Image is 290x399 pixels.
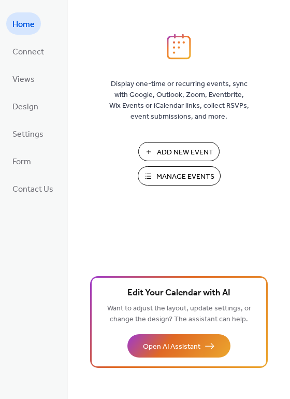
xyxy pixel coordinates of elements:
a: Design [6,95,45,117]
span: Display one-time or recurring events, sync with Google, Outlook, Zoom, Eventbrite, Wix Events or ... [109,79,249,122]
span: Form [12,154,31,170]
button: Add New Event [138,142,220,161]
span: Settings [12,126,44,142]
span: Views [12,72,35,88]
span: Want to adjust the layout, update settings, or change the design? The assistant can help. [107,302,251,326]
a: Contact Us [6,177,60,199]
button: Open AI Assistant [127,334,230,358]
a: Connect [6,40,50,62]
span: Edit Your Calendar with AI [127,286,230,301]
span: Contact Us [12,181,53,197]
a: Form [6,150,37,172]
span: Design [12,99,38,115]
a: Settings [6,122,50,145]
img: logo_icon.svg [167,34,191,60]
span: Home [12,17,35,33]
span: Open AI Assistant [143,341,200,352]
span: Add New Event [157,147,213,158]
span: Connect [12,44,44,60]
span: Manage Events [156,172,214,182]
button: Manage Events [138,166,221,186]
a: Home [6,12,41,35]
a: Views [6,67,41,90]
